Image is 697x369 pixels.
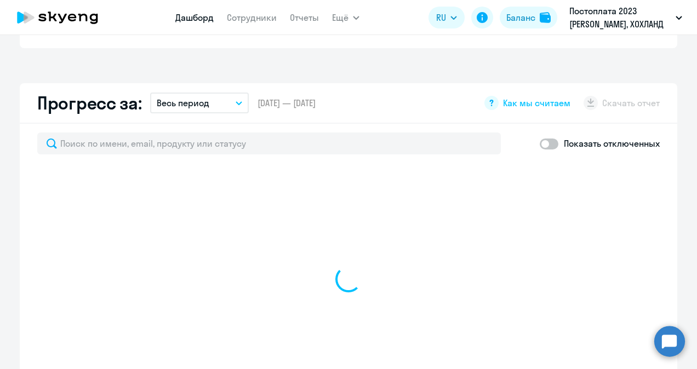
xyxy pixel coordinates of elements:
span: RU [436,11,446,24]
p: Показать отключенных [564,137,660,150]
p: Постоплата 2023 [PERSON_NAME], ХОХЛАНД РУССЛАНД, ООО [569,4,671,31]
p: Весь период [157,96,209,109]
a: Сотрудники [227,12,277,23]
button: Балансbalance [500,7,557,28]
h2: Прогресс за: [37,92,141,114]
span: [DATE] — [DATE] [258,97,316,109]
img: balance [540,12,551,23]
button: Постоплата 2023 [PERSON_NAME], ХОХЛАНД РУССЛАНД, ООО [564,4,688,31]
button: Весь период [150,93,249,113]
input: Поиск по имени, email, продукту или статусу [37,132,501,154]
a: Дашборд [175,12,214,23]
span: Как мы считаем [503,97,570,109]
a: Отчеты [290,12,319,23]
span: Ещё [332,11,348,24]
button: Ещё [332,7,359,28]
button: RU [429,7,465,28]
div: Баланс [506,11,535,24]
